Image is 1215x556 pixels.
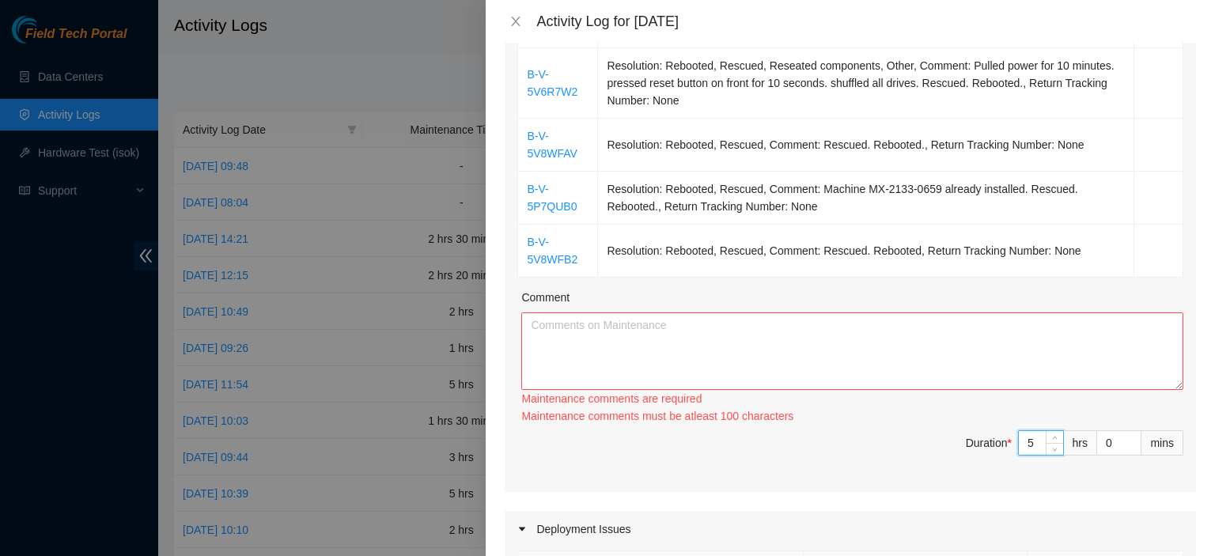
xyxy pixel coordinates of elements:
div: Duration [966,434,1012,452]
div: mins [1141,430,1183,456]
span: Increase Value [1046,431,1063,443]
label: Comment [521,289,570,306]
button: Close [505,14,527,29]
span: up [1050,433,1060,443]
a: B-V-5P7QUB0 [527,183,577,213]
span: close [509,15,522,28]
div: Activity Log for [DATE] [536,13,1196,30]
a: B-V-5V6R7W2 [527,68,577,98]
td: Resolution: Rebooted, Rescued, Comment: Machine MX-2133-0659 already installed. Rescued. Rebooted... [598,172,1134,225]
span: down [1050,444,1060,454]
td: Resolution: Rebooted, Rescued, Comment: Rescued. Rebooted., Return Tracking Number: None [598,119,1134,172]
div: hrs [1064,430,1097,456]
td: Resolution: Rebooted, Rescued, Comment: Rescued. Rebooted, Return Tracking Number: None [598,225,1134,278]
td: Resolution: Rebooted, Rescued, Reseated components, Other, Comment: Pulled power for 10 minutes. ... [598,48,1134,119]
span: Decrease Value [1046,443,1063,455]
a: B-V-5V8WFAV [527,130,577,160]
span: caret-right [517,524,527,534]
div: Maintenance comments are required [521,390,1183,407]
div: Maintenance comments must be atleast 100 characters [521,407,1183,425]
a: B-V-5V8WFB2 [527,236,577,266]
div: Deployment Issues [505,511,1196,547]
textarea: Comment [521,312,1183,390]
